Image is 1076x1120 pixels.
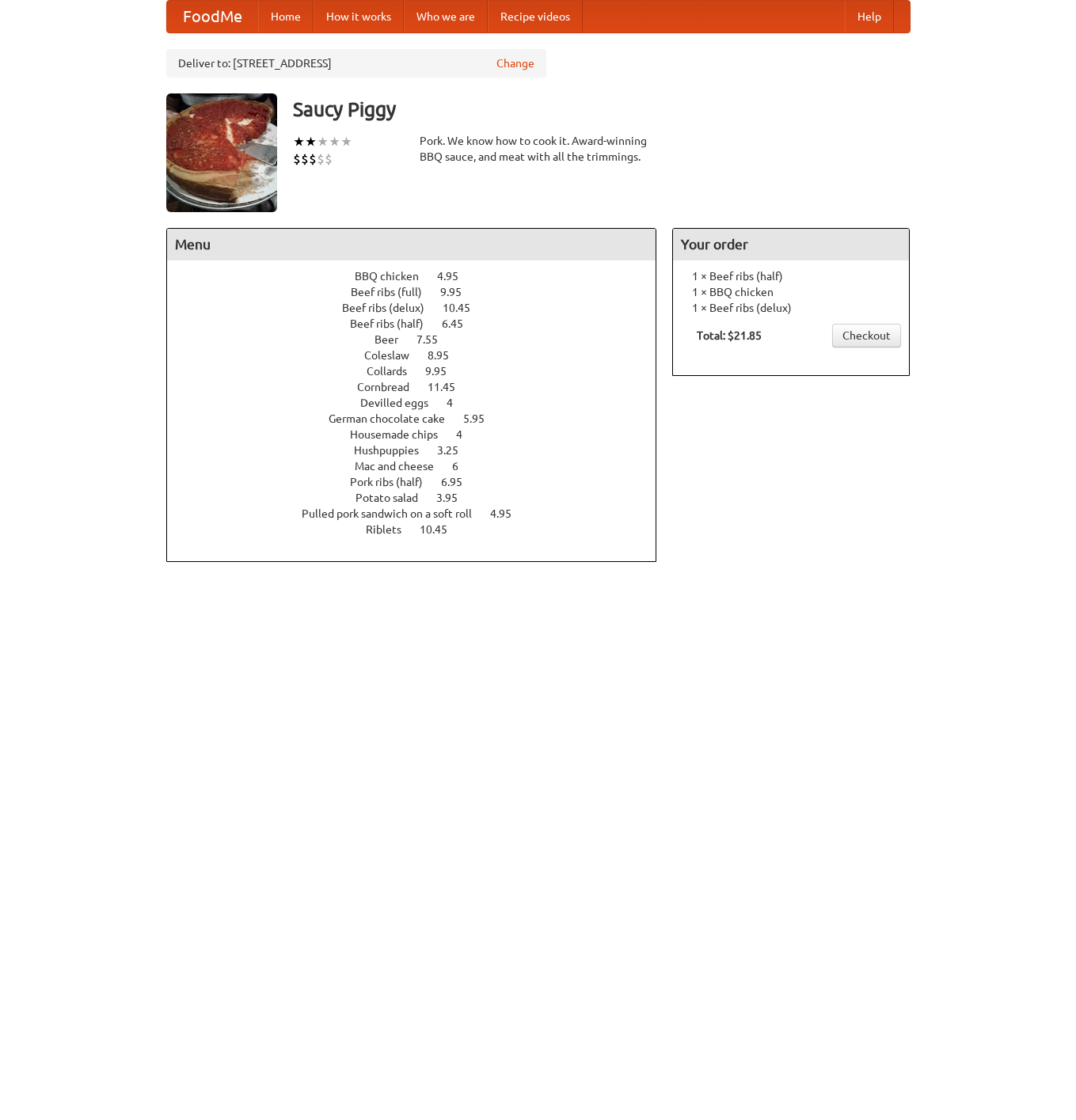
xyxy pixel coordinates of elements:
[166,49,546,78] div: Deliver to: [STREET_ADDRESS]
[355,270,488,283] a: BBQ chicken 4.95
[367,365,476,378] a: Collards 9.95
[167,229,656,260] h4: Menu
[317,150,325,168] li: $
[350,476,492,488] a: Pork ribs (half) 6.95
[357,381,425,393] span: Cornbread
[360,397,444,409] span: Devilled eggs
[442,317,479,330] span: 6.45
[258,1,314,32] a: Home
[355,492,434,504] span: Potato salad
[301,150,309,168] li: $
[441,476,478,488] span: 6.95
[350,476,439,488] span: Pork ribs (half)
[302,507,488,520] span: Pulled pork sandwich on a soft roll
[329,133,340,150] li: ★
[845,1,894,32] a: Help
[317,133,329,150] li: ★
[447,397,469,409] span: 4
[420,133,657,165] div: Pork. We know how to cook it. Award-winning BBQ sauce, and meat with all the trimmings.
[293,93,911,125] h3: Saucy Piggy
[350,317,492,330] a: Beef ribs (half) 6.45
[354,444,435,457] span: Hushpuppies
[436,492,473,504] span: 3.95
[452,460,474,473] span: 6
[416,333,454,346] span: 7.55
[496,55,534,71] a: Change
[355,460,450,473] span: Mac and cheese
[367,365,423,378] span: Collards
[697,329,762,342] b: Total: $21.85
[488,1,583,32] a: Recipe videos
[350,428,454,441] span: Housemade chips
[342,302,500,314] a: Beef ribs (delux) 10.45
[440,286,477,298] span: 9.95
[364,349,425,362] span: Coleslaw
[166,93,277,212] img: angular.jpg
[340,133,352,150] li: ★
[355,270,435,283] span: BBQ chicken
[350,428,492,441] a: Housemade chips 4
[357,381,485,393] a: Cornbread 11.45
[350,317,439,330] span: Beef ribs (half)
[167,1,258,32] a: FoodMe
[375,333,414,346] span: Beer
[293,133,305,150] li: ★
[404,1,488,32] a: Who we are
[437,444,474,457] span: 3.25
[490,507,527,520] span: 4.95
[681,268,901,284] li: 1 × Beef ribs (half)
[342,302,440,314] span: Beef ribs (delux)
[354,444,488,457] a: Hushpuppies 3.25
[329,412,461,425] span: German chocolate cake
[329,412,514,425] a: German chocolate cake 5.95
[420,523,463,536] span: 10.45
[314,1,404,32] a: How it works
[366,523,417,536] span: Riblets
[351,286,491,298] a: Beef ribs (full) 9.95
[428,381,471,393] span: 11.45
[456,428,478,441] span: 4
[355,492,487,504] a: Potato salad 3.95
[681,300,901,316] li: 1 × Beef ribs (delux)
[325,150,333,168] li: $
[375,333,467,346] a: Beer 7.55
[832,324,901,347] a: Checkout
[673,229,909,260] h4: Your order
[309,150,317,168] li: $
[437,270,474,283] span: 4.95
[463,412,500,425] span: 5.95
[351,286,438,298] span: Beef ribs (full)
[293,150,301,168] li: $
[302,507,541,520] a: Pulled pork sandwich on a soft roll 4.95
[428,349,465,362] span: 8.95
[681,284,901,300] li: 1 × BBQ chicken
[425,365,462,378] span: 9.95
[364,349,478,362] a: Coleslaw 8.95
[360,397,482,409] a: Devilled eggs 4
[443,302,486,314] span: 10.45
[355,460,488,473] a: Mac and cheese 6
[305,133,317,150] li: ★
[366,523,477,536] a: Riblets 10.45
